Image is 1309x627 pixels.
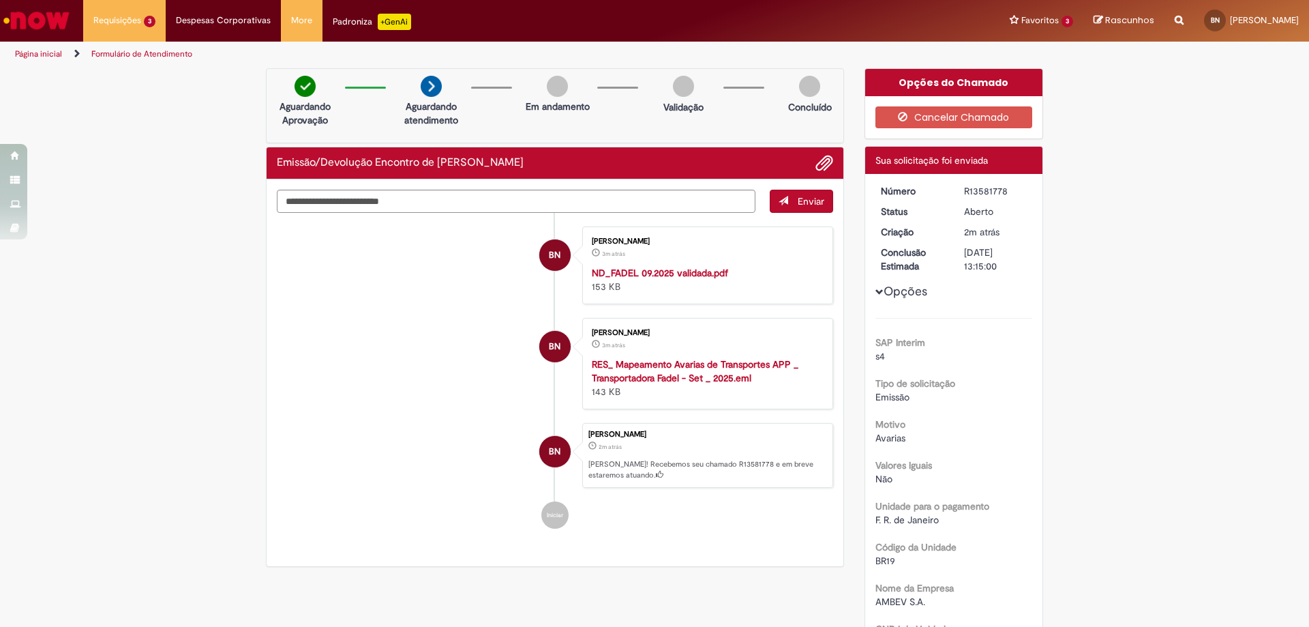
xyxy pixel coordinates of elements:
[539,436,571,467] div: Bruno Pereira do Nascimento
[875,377,955,390] b: Tipo de solicitação
[592,266,819,293] div: 153 KB
[875,459,932,471] b: Valores Iguais
[10,42,862,67] ul: Trilhas de página
[875,555,895,567] span: BR19
[964,226,999,238] span: 2m atrás
[599,443,622,451] span: 2m atrás
[875,106,1033,128] button: Cancelar Chamado
[588,459,826,480] p: [PERSON_NAME]! Recebemos seu chamado R13581778 e em breve estaremos atuando.
[799,76,820,97] img: img-circle-grey.png
[798,195,824,207] span: Enviar
[865,69,1043,96] div: Opções do Chamado
[539,239,571,271] div: Bruno Pereira do Nascimento
[964,226,999,238] time: 30/09/2025 14:14:56
[398,100,464,127] p: Aguardando atendimento
[277,157,524,169] h2: Emissão/Devolução Encontro de Contas Fornecedor Histórico de tíquete
[333,14,411,30] div: Padroniza
[277,213,833,543] ul: Histórico de tíquete
[788,100,832,114] p: Concluído
[875,391,909,403] span: Emissão
[1105,14,1154,27] span: Rascunhos
[875,432,905,444] span: Avarias
[592,267,728,279] a: ND_FADEL 09.2025 validada.pdf
[871,225,954,239] dt: Criação
[144,16,155,27] span: 3
[875,473,892,485] span: Não
[673,76,694,97] img: img-circle-grey.png
[547,76,568,97] img: img-circle-grey.png
[592,329,819,337] div: [PERSON_NAME]
[176,14,271,27] span: Despesas Corporativas
[277,423,833,489] li: Bruno Pereira do Nascimento
[549,435,560,468] span: BN
[875,514,939,526] span: F. R. de Janeiro
[588,431,826,439] div: [PERSON_NAME]
[871,205,954,218] dt: Status
[277,190,755,213] textarea: Digite sua mensagem aqui...
[871,184,954,198] dt: Número
[815,154,833,172] button: Adicionar anexos
[1,7,72,34] img: ServiceNow
[871,246,954,273] dt: Conclusão Estimada
[602,250,625,258] span: 3m atrás
[291,14,312,27] span: More
[93,14,141,27] span: Requisições
[526,100,590,113] p: Em andamento
[549,330,560,363] span: BN
[592,358,819,398] div: 143 KB
[875,582,954,594] b: Nome da Empresa
[770,190,833,213] button: Enviar
[295,76,316,97] img: check-circle-green.png
[875,154,988,166] span: Sua solicitação foi enviada
[549,239,560,272] span: BN
[378,14,411,30] p: +GenAi
[964,184,1027,198] div: R13581778
[663,100,704,114] p: Validação
[964,205,1027,218] div: Aberto
[91,48,192,59] a: Formulário de Atendimento
[272,100,338,127] p: Aguardando Aprovação
[592,358,798,384] a: RES_ Mapeamento Avarias de Transportes APP _ Transportadora Fadel - Set _ 2025.eml
[599,443,622,451] time: 30/09/2025 14:14:56
[875,350,885,362] span: s4
[421,76,442,97] img: arrow-next.png
[602,250,625,258] time: 30/09/2025 14:13:57
[539,331,571,362] div: Bruno Pereira do Nascimento
[1062,16,1073,27] span: 3
[964,225,1027,239] div: 30/09/2025 14:14:56
[964,246,1027,273] div: [DATE] 13:15:00
[875,418,905,431] b: Motivo
[602,341,625,349] time: 30/09/2025 14:13:57
[1230,14,1299,26] span: [PERSON_NAME]
[1021,14,1059,27] span: Favoritos
[875,500,989,512] b: Unidade para o pagamento
[15,48,62,59] a: Página inicial
[602,341,625,349] span: 3m atrás
[592,237,819,246] div: [PERSON_NAME]
[875,596,925,608] span: AMBEV S.A.
[1211,16,1220,25] span: BN
[875,541,957,553] b: Código da Unidade
[875,336,925,349] b: SAP Interim
[1094,14,1154,27] a: Rascunhos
